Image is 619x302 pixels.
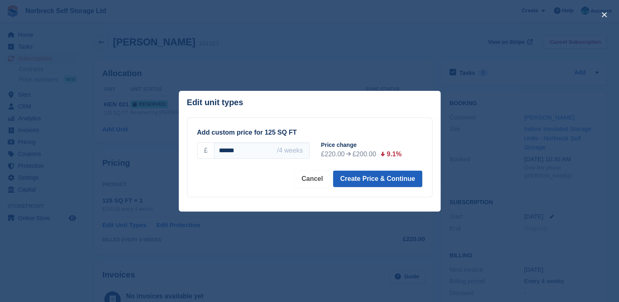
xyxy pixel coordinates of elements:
[321,141,429,149] div: Price change
[197,128,422,137] div: Add custom price for 125 SQ FT
[598,8,611,21] button: close
[295,171,330,187] button: Cancel
[352,149,376,159] div: £200.00
[187,98,243,107] p: Edit unit types
[333,171,422,187] button: Create Price & Continue
[387,149,401,159] div: 9.1%
[321,149,345,159] div: £220.00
